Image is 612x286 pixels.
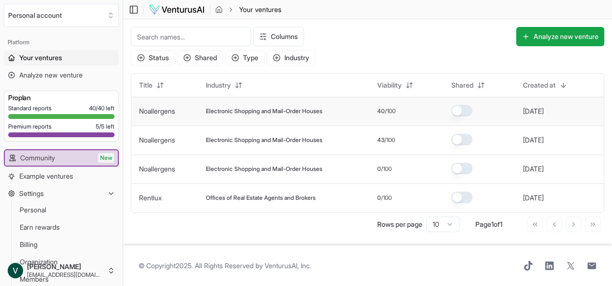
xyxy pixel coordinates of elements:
[27,271,103,279] span: [EMAIL_ADDRESS][DOMAIN_NAME]
[494,220,500,228] span: of
[381,165,392,173] span: /100
[8,123,51,130] span: Premium reports
[239,5,281,14] span: Your ventures
[267,50,316,65] button: Industry
[131,27,251,46] input: Search names...
[265,261,309,270] a: VenturusAI, Inc
[4,50,119,65] a: Your ventures
[500,220,502,228] span: 1
[491,220,494,228] span: 1
[4,67,119,83] a: Analyze new venture
[516,27,604,46] button: Analyze new venture
[523,135,544,145] button: [DATE]
[225,50,265,65] button: Type
[4,259,119,282] button: [PERSON_NAME][EMAIL_ADDRESS][DOMAIN_NAME]
[139,193,162,203] button: Rentlux
[139,80,153,90] span: Title
[4,169,119,184] a: Example ventures
[20,257,58,267] span: Organization
[253,27,304,46] button: Columns
[517,78,573,93] button: Created at
[149,4,205,15] img: logo
[16,202,107,218] a: Personal
[377,220,422,229] p: Rows per page
[133,78,170,93] button: Title
[96,123,115,130] span: 5 / 5 left
[139,135,175,145] button: Noallergens
[20,205,46,215] span: Personal
[27,262,103,271] span: [PERSON_NAME]
[381,194,392,202] span: /100
[475,220,491,228] span: Page
[206,107,322,115] span: Electronic Shopping and Mail-Order Houses
[131,50,175,65] button: Status
[377,80,402,90] span: Viability
[377,194,381,202] span: 0
[215,5,281,14] nav: breadcrumb
[139,107,175,115] a: Noallergens
[177,50,223,65] button: Shared
[523,106,544,116] button: [DATE]
[377,107,385,115] span: 40
[206,194,316,202] span: Offices of Real Estate Agents and Brokers
[139,106,175,116] button: Noallergens
[523,80,556,90] span: Created at
[20,153,55,163] span: Community
[206,80,231,90] span: Industry
[139,164,175,174] button: Noallergens
[446,78,491,93] button: Shared
[8,93,115,103] h3: Pro plan
[206,165,322,173] span: Electronic Shopping and Mail-Order Houses
[16,254,107,270] a: Organization
[139,136,175,144] a: Noallergens
[89,104,115,112] span: 40 / 40 left
[16,237,107,252] a: Billing
[4,4,119,27] button: Select an organization
[451,80,473,90] span: Shared
[4,186,119,201] button: Settings
[19,189,44,198] span: Settings
[139,261,311,271] span: © Copyright 2025 . All Rights Reserved by .
[377,136,384,144] span: 43
[384,136,395,144] span: /100
[5,150,118,166] a: CommunityNew
[19,53,62,63] span: Your ventures
[139,165,175,173] a: Noallergens
[385,107,395,115] span: /100
[20,222,60,232] span: Earn rewards
[377,165,381,173] span: 0
[8,104,51,112] span: Standard reports
[16,220,107,235] a: Earn rewards
[19,171,73,181] span: Example ventures
[98,153,114,163] span: New
[523,164,544,174] button: [DATE]
[4,35,119,50] div: Platform
[200,78,248,93] button: Industry
[523,193,544,203] button: [DATE]
[19,70,83,80] span: Analyze new venture
[206,136,322,144] span: Electronic Shopping and Mail-Order Houses
[20,240,38,249] span: Billing
[139,194,162,202] a: Rentlux
[371,78,419,93] button: Viability
[8,263,23,278] img: ACg8ocLV2Dur15_py8NCm18ls8bGZuiciPQYsKPEg7xNbmN3EsT5QQ=s96-c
